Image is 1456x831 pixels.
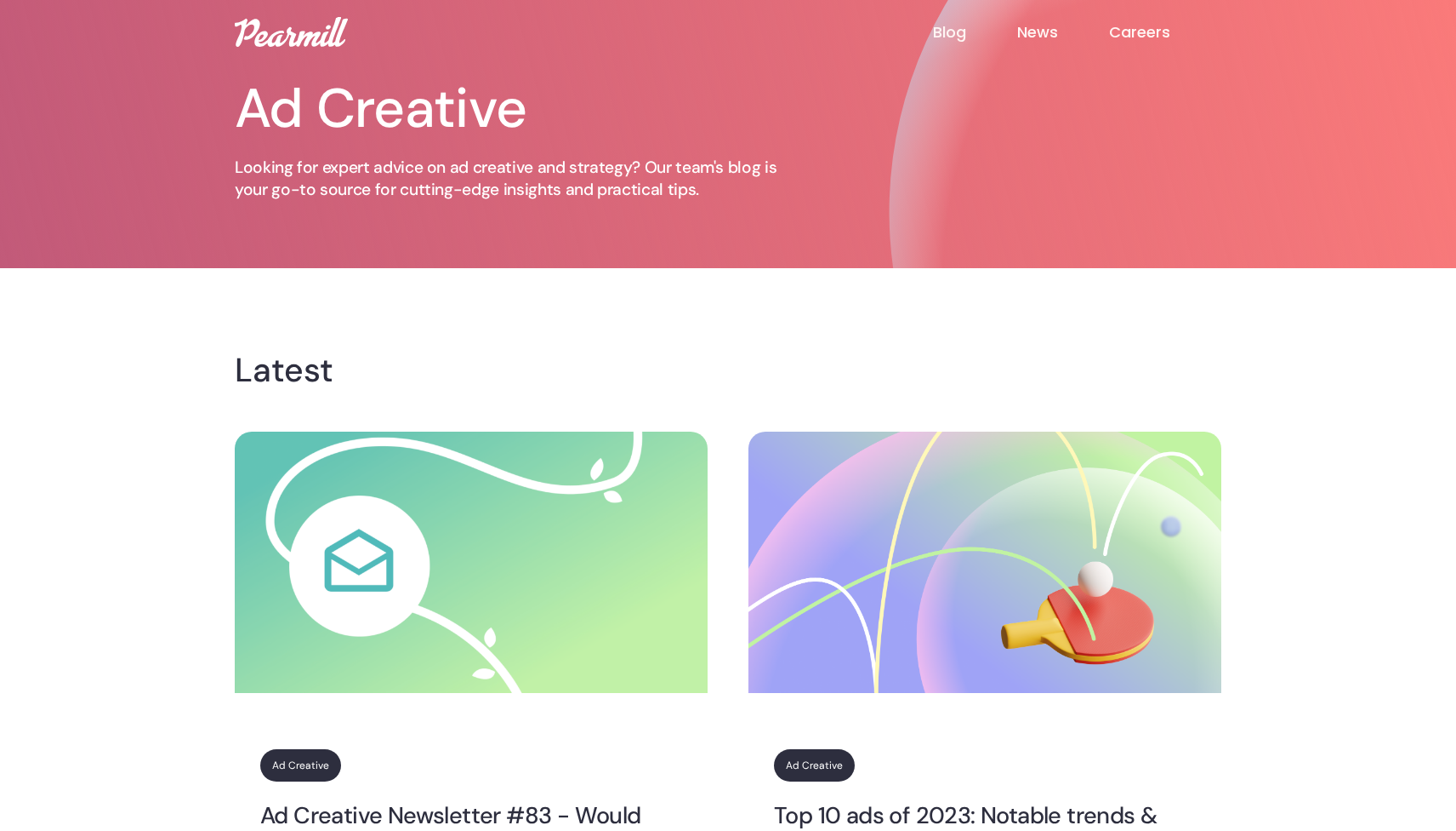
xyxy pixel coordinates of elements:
img: Pearmill logo [235,17,348,47]
h1: Ad Creative [235,82,813,136]
h4: Latest [235,357,347,384]
p: Looking for expert advice on ad creative and strategy? Our team's blog is your go-to source for c... [235,157,813,200]
a: Careers [1109,22,1221,43]
a: Ad Creative [774,749,855,782]
a: Ad Creative [260,749,341,782]
a: News [1017,22,1109,43]
a: Blog [933,22,1017,43]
